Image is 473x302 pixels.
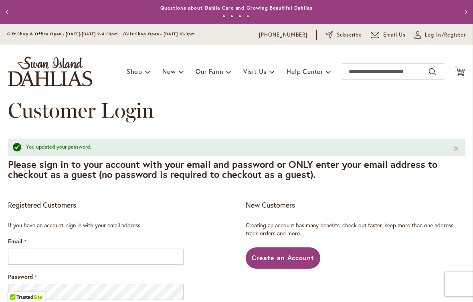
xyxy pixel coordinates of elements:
button: 3 of 4 [239,15,241,18]
a: Subscribe [325,31,362,39]
button: 2 of 4 [230,15,233,18]
span: Customer Login [8,98,154,123]
button: 4 of 4 [247,15,249,18]
p: Creating an account has many benefits: check out faster, keep more than one address, track orders... [246,221,465,237]
strong: Please sign in to your account with your email and password or ONLY enter your email address to c... [8,158,437,181]
a: store logo [8,57,92,86]
span: Gift Shop Open - [DATE] 10-3pm [125,31,195,37]
a: Log In/Register [414,31,466,39]
span: Our Farm [196,67,223,75]
strong: Registered Customers [8,200,76,210]
span: Gift Shop & Office Open - [DATE]-[DATE] 9-4:30pm / [7,31,125,37]
span: Create an Account [252,253,315,262]
span: Password [8,273,33,280]
a: Email Us [371,31,406,39]
button: Next [457,4,473,20]
a: Questions about Dahlia Care and Growing Beautiful Dahlias [160,5,312,11]
a: [PHONE_NUMBER] [259,31,307,39]
span: New [162,67,176,75]
span: Shop [127,67,142,75]
div: If you have an account, sign in with your email address. [8,221,227,229]
button: 1 of 4 [222,15,225,18]
a: Create an Account [246,247,321,269]
span: Email [8,237,22,245]
iframe: Launch Accessibility Center [6,273,28,296]
span: Visit Us [243,67,267,75]
strong: New Customers [246,200,295,210]
span: Email Us [383,31,406,39]
span: Log In/Register [425,31,466,39]
span: Help Center [287,67,323,75]
div: You updated your password. [26,143,441,151]
span: Subscribe [337,31,362,39]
